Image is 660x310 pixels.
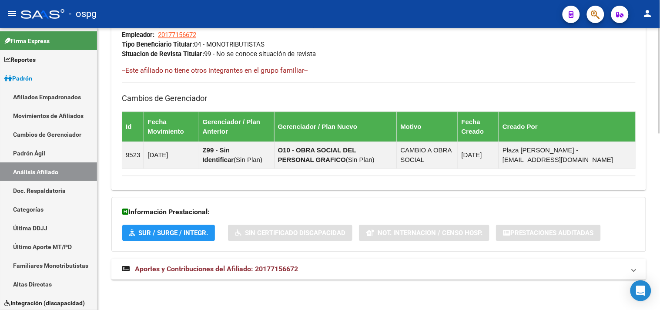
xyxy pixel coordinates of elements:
td: [DATE] [458,142,499,168]
strong: Empleador: [122,31,154,39]
span: Prestaciones Auditadas [510,229,594,237]
span: O10 - OBRA SOCIAL DEL PERSONAL GRAFICO / Sin Plan [122,21,341,29]
span: Sin Plan [348,156,372,163]
th: Fecha Movimiento [144,111,199,142]
h3: Cambios de Gerenciador [122,92,636,104]
span: 04 - MONOTRIBUTISTAS [122,40,265,48]
button: Not. Internacion / Censo Hosp. [359,225,489,241]
span: Reportes [4,55,36,64]
div: Open Intercom Messenger [630,280,651,301]
span: - ospg [69,4,97,24]
strong: O10 - OBRA SOCIAL DEL PERSONAL GRAFICO [278,146,356,163]
td: Plaza [PERSON_NAME] - [EMAIL_ADDRESS][DOMAIN_NAME] [499,142,636,168]
span: Not. Internacion / Censo Hosp. [378,229,482,237]
span: Padrón [4,74,32,83]
th: Motivo [397,111,458,142]
mat-expansion-panel-header: Aportes y Contribuciones del Afiliado: 20177156672 [111,259,646,280]
button: Sin Certificado Discapacidad [228,225,352,241]
span: Sin Certificado Discapacidad [245,229,345,237]
span: Aportes y Contribuciones del Afiliado: 20177156672 [135,265,298,273]
mat-icon: person [643,8,653,19]
td: CAMBIO A OBRA SOCIAL [397,142,458,168]
td: [DATE] [144,142,199,168]
th: Fecha Creado [458,111,499,142]
span: Sin Plan [236,156,260,163]
span: 20177156672 [158,31,196,39]
span: Firma Express [4,36,50,46]
button: SUR / SURGE / INTEGR. [122,225,215,241]
th: Id [122,111,144,142]
strong: Tipo Beneficiario Titular: [122,40,194,48]
strong: Z99 - Sin Identificar [203,146,234,163]
h3: Información Prestacional: [122,206,635,218]
strong: Situacion de Revista Titular: [122,50,204,58]
span: Integración (discapacidad) [4,298,85,308]
button: Prestaciones Auditadas [496,225,601,241]
mat-icon: menu [7,8,17,19]
th: Gerenciador / Plan Anterior [199,111,274,142]
span: SUR / SURGE / INTEGR. [138,229,208,237]
td: ( ) [274,142,397,168]
h4: --Este afiliado no tiene otros integrantes en el grupo familiar-- [122,66,636,75]
span: 99 - No se conoce situación de revista [122,50,316,58]
strong: Gerenciador / Plan: [122,21,178,29]
td: ( ) [199,142,274,168]
td: 9523 [122,142,144,168]
th: Gerenciador / Plan Nuevo [274,111,397,142]
th: Creado Por [499,111,636,142]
